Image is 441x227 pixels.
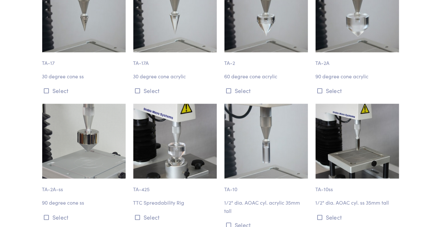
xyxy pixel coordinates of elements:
[133,104,217,179] img: cone_ta-425_spreadability-rig.jpg
[133,72,217,81] p: 30 degree cone acrylic
[42,212,126,223] button: Select
[42,52,126,67] p: TA-17
[133,179,217,193] p: TA-425
[42,85,126,96] button: Select
[42,104,126,179] img: cone_ta-2a-ss_90-degree.jpg
[224,199,308,215] p: 1/2" dia. AOAC cyl. acrylic 35mm tall
[133,85,217,96] button: Select
[224,52,308,67] p: TA-2
[316,52,399,67] p: TA-2A
[133,52,217,67] p: TA-17A
[224,72,308,81] p: 60 degree cone acrylic
[316,199,399,207] p: 1/2" dia. AOAC cyl. ss 35mm tall
[133,199,217,207] p: TTC Spreadability Rig
[224,179,308,193] p: TA-10
[224,85,308,96] button: Select
[224,104,308,179] img: cylinder_ta-10_half-inch-diameter_2.jpg
[133,212,217,223] button: Select
[42,199,126,207] p: 90 degree cone ss
[316,104,399,179] img: cylinder_ta-10ss_half-inch-diameter.jpg
[42,179,126,193] p: TA-2A-ss
[316,179,399,193] p: TA-10ss
[316,85,399,96] button: Select
[42,72,126,81] p: 30 degree cone ss
[316,72,399,81] p: 90 degree cone acrylic
[316,212,399,223] button: Select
